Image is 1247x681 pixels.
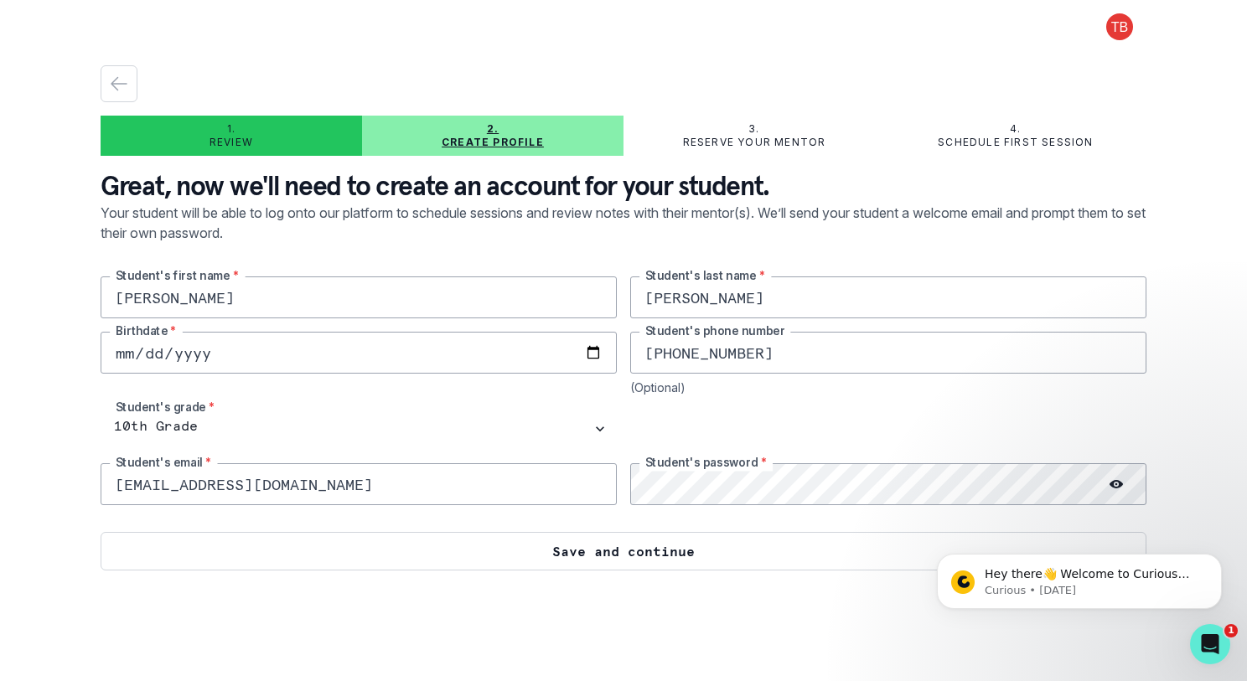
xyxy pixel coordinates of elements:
div: (Optional) [630,380,1146,395]
p: Review [210,136,253,149]
iframe: Intercom notifications message [912,518,1247,636]
p: Create profile [442,136,544,149]
button: Save and continue [101,532,1146,570]
p: Reserve your mentor [683,136,826,149]
span: 1 [1224,624,1238,637]
p: Your student will be able to log onto our platform to schedule sessions and review notes with the... [101,203,1146,276]
p: 1. [227,122,235,136]
p: 3. [748,122,759,136]
iframe: Intercom live chat [1190,624,1230,664]
p: 4. [1010,122,1021,136]
button: profile picture [1093,13,1146,40]
p: 2. [487,122,499,136]
p: Schedule first session [938,136,1093,149]
p: Great, now we'll need to create an account for your student. [101,169,1146,203]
